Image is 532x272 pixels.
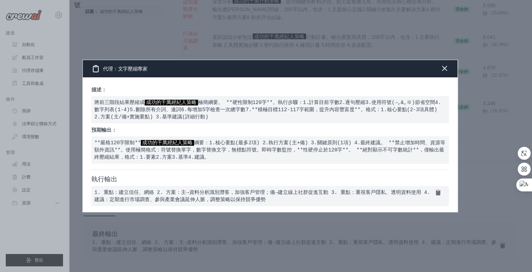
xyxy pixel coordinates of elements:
font: 代理：文字壓縮專家 [103,66,147,72]
font: 執行輸出 [91,176,117,183]
font: 成功的千萬經紀人策略 [146,100,197,105]
font: 預期輸出： [91,127,117,133]
font: 描述： [91,87,107,92]
font: 成功的千萬經紀人策略 [142,140,193,146]
font: 綱要：1.核心要點(最多2項) 2.執行方案(主+備) 3​​.關鍵原則(1項) 4.最終建議。 **禁止增加時間、資源等額外資訊**。使用極簡格式：符號替換單字，數字替換文字，無標點符號。即時... [94,140,445,160]
font: 將前三階段結果壓縮成 [94,100,145,105]
font: 1. 重點：建立信任、網絡 2. 方案：主→資料分析識別潛客，加強客戶管理；備→建立線上社群促進互動 3. 重點：重視客戶隱私、透明資料使用 4. 建議：定期進行市場調查、參與產業會議延伸人脈，... [94,190,433,203]
font: 極簡綱要。 **硬性限制120字**。執行步驟：1.計算目前字數2.逐句壓縮3.使用符號(→,&,※)節省空間4.數字列表(1-4)5.刪除所有介詞、連詞6.每增加5字檢查一次總字數7.**積極... [94,100,441,120]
